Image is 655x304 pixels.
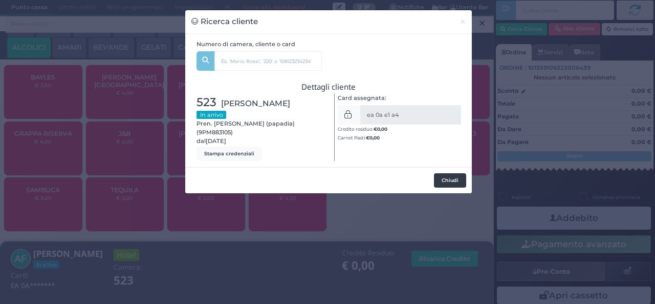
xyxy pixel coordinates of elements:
button: Stampa credenziali [196,147,262,161]
span: 0,00 [369,134,380,141]
h3: Ricerca cliente [191,16,258,28]
span: 523 [196,94,216,111]
small: Credito residuo: [338,126,387,132]
button: Chiudi [454,10,472,33]
h3: Dettagli cliente [196,83,461,91]
span: × [460,16,466,27]
b: € [366,135,380,140]
span: [PERSON_NAME] [221,97,290,109]
div: Pren. [PERSON_NAME] (papadia) (9PM883105) dal [191,94,329,161]
span: [DATE] [206,137,226,146]
label: Card assegnata: [338,94,386,103]
button: Chiudi [434,173,466,188]
small: In arrivo [196,111,226,119]
small: Carnet Pasti: [338,135,380,140]
span: 0,00 [377,126,387,132]
label: Numero di camera, cliente o card [196,40,295,49]
input: Es. 'Mario Rossi', '220' o '108123234234' [214,51,322,71]
b: € [374,126,387,132]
